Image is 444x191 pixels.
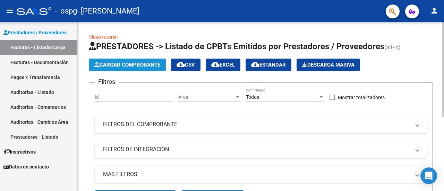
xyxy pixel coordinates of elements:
[89,59,166,71] button: Cargar Comprobante
[178,94,234,100] span: Area
[95,77,119,87] h3: Filtros
[77,3,139,19] span: - [PERSON_NAME]
[246,59,291,71] button: Estandar
[177,60,185,69] mat-icon: cloud_download
[297,59,360,71] app-download-masive: Descarga masiva de comprobantes (adjuntos)
[95,141,427,158] mat-expansion-panel-header: FILTROS DE INTEGRACION
[171,59,200,71] button: CSV
[3,148,36,156] span: Instructivos
[338,93,385,102] span: Mostrar totalizadores
[420,167,437,184] div: Open Intercom Messenger
[251,60,259,69] mat-icon: cloud_download
[89,34,118,40] a: Video tutorial
[302,62,355,68] span: Descarga Masiva
[89,42,384,51] span: PRESTADORES -> Listado de CPBTs Emitidos por Prestadores / Proveedores
[95,116,427,133] mat-expansion-panel-header: FILTROS DEL COMPROBANTE
[430,7,438,15] mat-icon: person
[103,171,410,178] mat-panel-title: MAS FILTROS
[211,60,220,69] mat-icon: cloud_download
[103,146,410,153] mat-panel-title: FILTROS DE INTEGRACION
[384,44,401,51] span: (alt+q)
[246,94,259,100] span: Todos
[103,121,410,128] mat-panel-title: FILTROS DEL COMPROBANTE
[6,7,14,15] mat-icon: menu
[94,62,160,68] span: Cargar Comprobante
[177,62,195,68] span: CSV
[297,59,360,71] button: Descarga Masiva
[55,3,77,19] span: - ospg
[3,163,49,171] span: Datos de contacto
[3,29,67,36] span: Prestadores / Proveedores
[206,59,240,71] button: EXCEL
[95,166,427,183] mat-expansion-panel-header: MAS FILTROS
[211,62,235,68] span: EXCEL
[251,62,286,68] span: Estandar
